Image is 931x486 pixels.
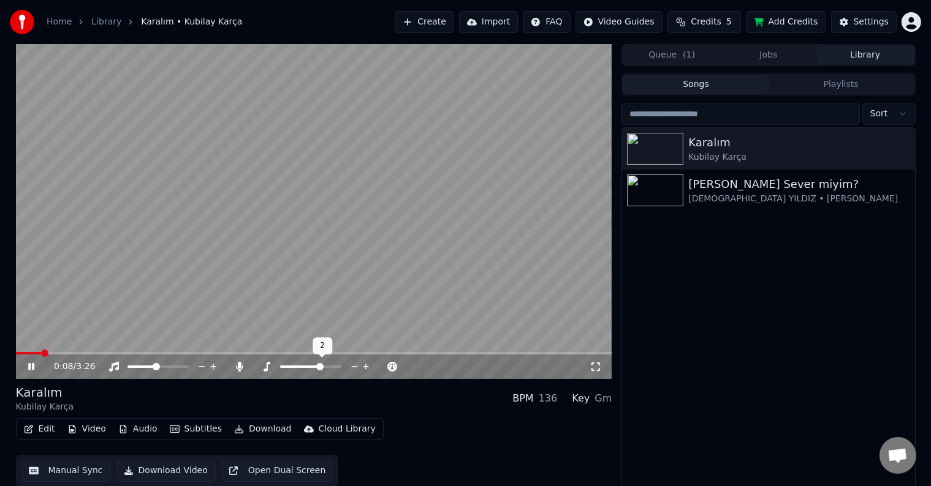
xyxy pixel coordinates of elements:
[91,16,121,28] a: Library
[221,460,334,482] button: Open Dual Screen
[16,384,74,401] div: Karalım
[10,10,34,34] img: youka
[691,16,721,28] span: Credits
[539,391,558,406] div: 136
[47,16,242,28] nav: breadcrumb
[54,361,83,373] div: /
[817,47,914,64] button: Library
[523,11,570,33] button: FAQ
[313,337,332,354] div: 2
[831,11,897,33] button: Settings
[688,134,910,151] div: Karalım
[141,16,242,28] span: Karalım • Kubilay Karça
[21,460,111,482] button: Manual Sync
[576,11,663,33] button: Video Guides
[726,16,732,28] span: 5
[623,47,720,64] button: Queue
[688,193,910,205] div: [DEMOGRAPHIC_DATA] YILDIZ • [PERSON_NAME]
[16,401,74,413] div: Kubilay Karça
[688,176,910,193] div: [PERSON_NAME] Sever miyim?
[870,108,888,120] span: Sort
[19,421,60,438] button: Edit
[113,421,162,438] button: Audio
[880,437,916,474] a: Açık sohbet
[667,11,741,33] button: Credits5
[76,361,95,373] span: 3:26
[595,391,612,406] div: Gm
[683,49,695,61] span: ( 1 )
[746,11,826,33] button: Add Credits
[395,11,454,33] button: Create
[572,391,590,406] div: Key
[688,151,910,163] div: Kubilay Karça
[512,391,533,406] div: BPM
[116,460,216,482] button: Download Video
[720,47,817,64] button: Jobs
[165,421,227,438] button: Subtitles
[319,423,376,435] div: Cloud Library
[47,16,72,28] a: Home
[63,421,111,438] button: Video
[769,76,914,94] button: Playlists
[229,421,297,438] button: Download
[623,76,769,94] button: Songs
[459,11,518,33] button: Import
[854,16,889,28] div: Settings
[54,361,73,373] span: 0:08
